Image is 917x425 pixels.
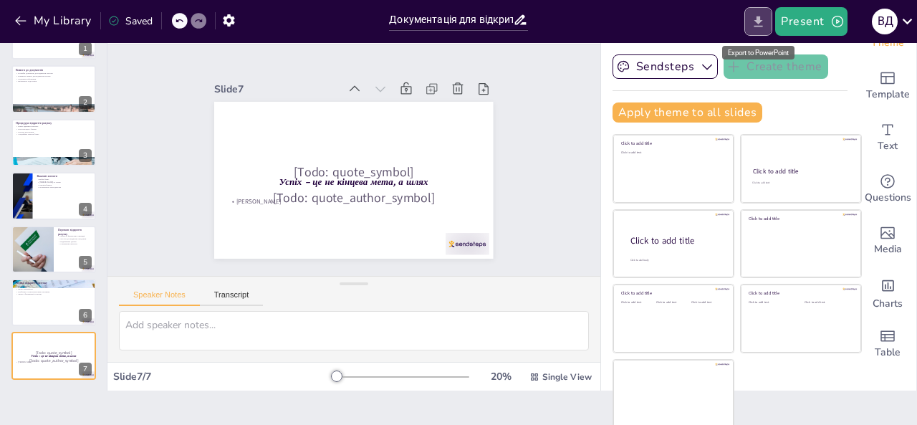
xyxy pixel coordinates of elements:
div: 1 [79,42,92,55]
button: Create theme [724,54,828,79]
div: 3 [11,119,96,166]
div: 4 [79,203,92,216]
p: [PERSON_NAME] [229,197,479,206]
p: Важливість підготовки [16,80,92,82]
p: Консультація з банком [16,128,92,130]
div: 6 [79,309,92,322]
p: Дотримання законодавства [37,186,92,189]
p: Переваги відкриття рахунку [58,228,92,236]
p: Вибір банку [37,178,92,181]
span: Media [874,242,902,257]
p: Ризики відкриття рахунку [16,281,92,285]
span: Text [878,138,898,154]
p: Процедура відкриття рахунку [16,121,92,125]
p: Наявність анкети для відкриття рахунку [16,75,92,77]
button: В Д [872,7,898,36]
p: Потрібні документи для відкриття рахунку [16,72,92,75]
input: Insert title [389,9,512,30]
button: Speaker Notes [119,290,200,306]
div: Saved [108,14,153,28]
p: [PERSON_NAME] [16,361,92,364]
strong: Успіх – це не кінцева мета, а шлях [32,354,77,358]
button: Sendsteps [613,54,718,79]
span: Charts [873,296,903,312]
p: Підвищення довіри [58,240,92,243]
div: Click to add text [621,151,724,155]
div: Add a table [859,318,916,370]
button: Apply theme to all slides [613,102,762,123]
span: Template [866,87,910,102]
div: Click to add body [630,258,721,262]
p: [Todo: quote_symbol] [229,163,479,183]
p: Специфічні вимоги банку [16,133,92,135]
div: Add images, graphics, shapes or video [859,215,916,267]
p: Ризик шахрайства [16,287,92,290]
span: Table [875,345,901,360]
button: Export to PowerPoint [744,7,772,36]
div: Export to PowerPoint [722,46,794,59]
p: Легкість фінансових операцій [58,234,92,237]
button: Transcript [200,290,264,306]
div: Click to add title [749,216,851,221]
div: В Д [872,9,898,34]
div: Click to add text [691,301,724,305]
div: Click to add title [753,167,848,176]
div: 2 [11,65,96,113]
div: Click to add text [752,181,848,185]
div: 4 [11,172,96,219]
div: Click to add title [621,140,724,146]
p: [PERSON_NAME] та умови [37,181,92,184]
p: Ризик відмови [16,285,92,288]
div: Add text boxes [859,112,916,163]
div: 7 [79,363,92,376]
p: Зміни в банківській політиці [16,293,92,296]
span: Theme [871,35,904,51]
div: 5 [79,256,92,269]
button: My Library [11,9,97,32]
p: Розгляд документів [16,130,92,133]
div: 7 [11,332,96,379]
div: Add ready made slides [859,60,916,112]
div: 3 [79,149,92,162]
div: 20 % [484,370,518,383]
div: Slide 7 [214,82,338,96]
p: [Todo: quote_author_symbol] [16,358,92,364]
div: Click to add title [621,290,724,296]
p: Спрощення звітності [58,242,92,245]
p: Доступ до кредитних продуктів [58,237,92,240]
div: Click to add text [621,301,653,305]
p: Онлайн-банкінг [37,183,92,186]
p: Додаткова інформація [16,77,92,80]
div: Click to add text [805,301,850,305]
p: Етапи відкриття рахунку [16,125,92,128]
span: Single View [542,371,592,383]
div: 2 [79,96,92,109]
div: Click to add text [749,301,794,305]
div: Get real-time input from your audience [859,163,916,215]
div: Click to add text [656,301,688,305]
p: Важливі аспекти [37,174,92,178]
p: [Todo: quote_symbol] [16,350,92,356]
p: Вимоги до документів [16,68,92,72]
strong: Успіх – це не кінцева мета, а шлях [279,176,428,188]
div: Click to add title [630,234,722,247]
button: Present [775,7,847,36]
span: Questions [865,190,911,206]
div: 6 [11,279,96,326]
p: Проблеми з контролюючими органами [16,290,92,293]
div: 5 [11,226,96,273]
div: Add charts and graphs [859,267,916,318]
div: Slide 7 / 7 [113,370,332,383]
p: [Todo: quote_author_symbol] [229,188,479,208]
div: Click to add title [749,290,851,296]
